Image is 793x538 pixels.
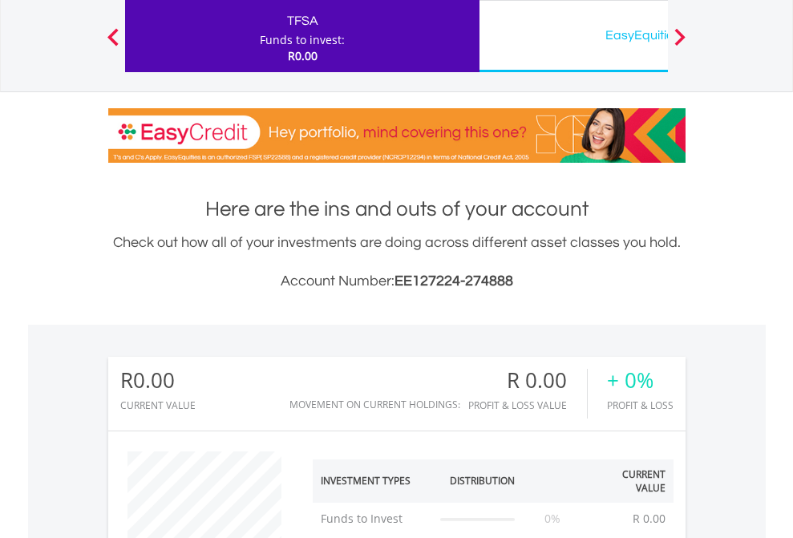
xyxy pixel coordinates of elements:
div: CURRENT VALUE [120,400,196,411]
h1: Here are the ins and outs of your account [108,195,686,224]
div: Distribution [450,474,515,487]
div: Profit & Loss [607,400,674,411]
div: Profit & Loss Value [468,400,587,411]
img: EasyCredit Promotion Banner [108,108,686,163]
div: R0.00 [120,369,196,392]
th: Current Value [583,459,674,503]
span: R0.00 [288,48,318,63]
td: Funds to Invest [313,503,433,535]
div: Funds to invest: [260,32,345,48]
button: Previous [97,36,129,52]
h3: Account Number: [108,270,686,293]
div: Movement on Current Holdings: [289,399,460,410]
div: Check out how all of your investments are doing across different asset classes you hold. [108,232,686,293]
div: R 0.00 [468,369,587,392]
div: TFSA [135,10,470,32]
button: Next [664,36,696,52]
td: R 0.00 [625,503,674,535]
th: Investment Types [313,459,433,503]
td: 0% [523,503,583,535]
div: + 0% [607,369,674,392]
span: EE127224-274888 [394,273,513,289]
